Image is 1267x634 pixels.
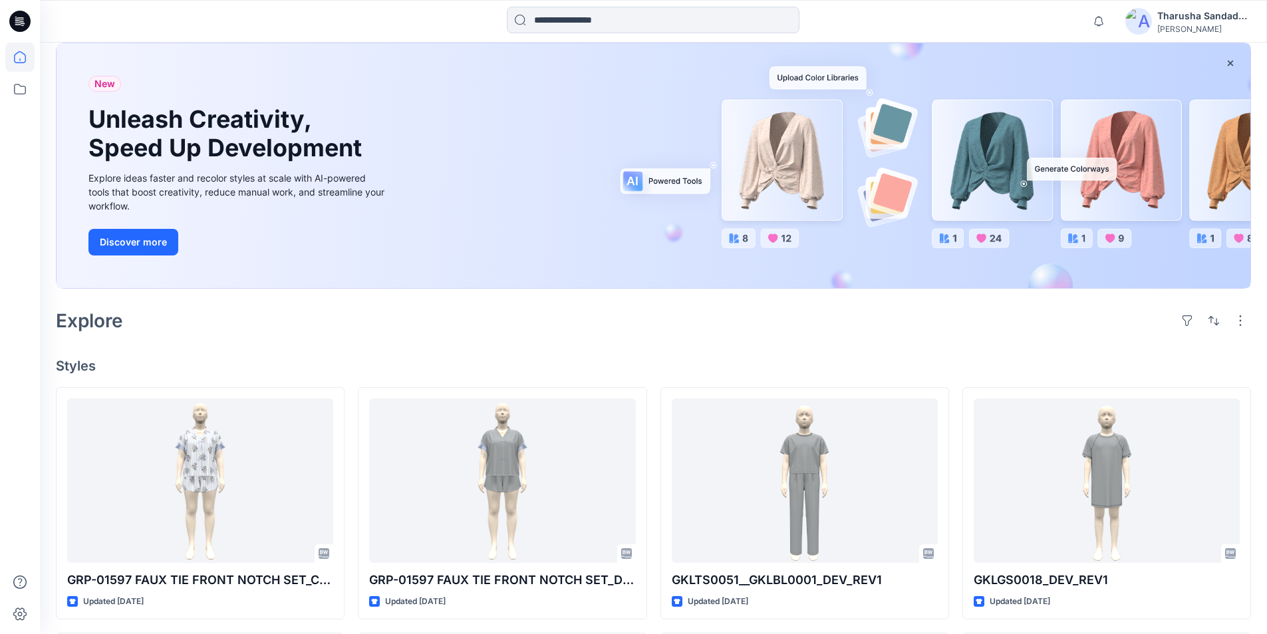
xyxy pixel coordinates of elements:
h2: Explore [56,310,123,331]
a: GKLTS0051__GKLBL0001_DEV_REV1 [672,398,938,563]
p: Updated [DATE] [385,595,446,609]
p: GKLGS0018_DEV_REV1 [974,571,1240,589]
p: Updated [DATE] [990,595,1050,609]
h4: Styles [56,358,1251,374]
div: [PERSON_NAME] [1157,24,1250,34]
p: GRP-01597 FAUX TIE FRONT NOTCH SET_DEV_REV5 [369,571,635,589]
p: Updated [DATE] [688,595,748,609]
img: avatar [1125,8,1152,35]
p: Updated [DATE] [83,595,144,609]
span: New [94,76,115,92]
a: GKLGS0018_DEV_REV1 [974,398,1240,563]
button: Discover more [88,229,178,255]
div: Tharusha Sandadeepa [1157,8,1250,24]
p: GRP-01597 FAUX TIE FRONT NOTCH SET_COLORWAY_REV5 [67,571,333,589]
h1: Unleash Creativity, Speed Up Development [88,105,368,162]
a: Discover more [88,229,388,255]
div: Explore ideas faster and recolor styles at scale with AI-powered tools that boost creativity, red... [88,171,388,213]
a: GRP-01597 FAUX TIE FRONT NOTCH SET_DEV_REV5 [369,398,635,563]
a: GRP-01597 FAUX TIE FRONT NOTCH SET_COLORWAY_REV5 [67,398,333,563]
p: GKLTS0051__GKLBL0001_DEV_REV1 [672,571,938,589]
